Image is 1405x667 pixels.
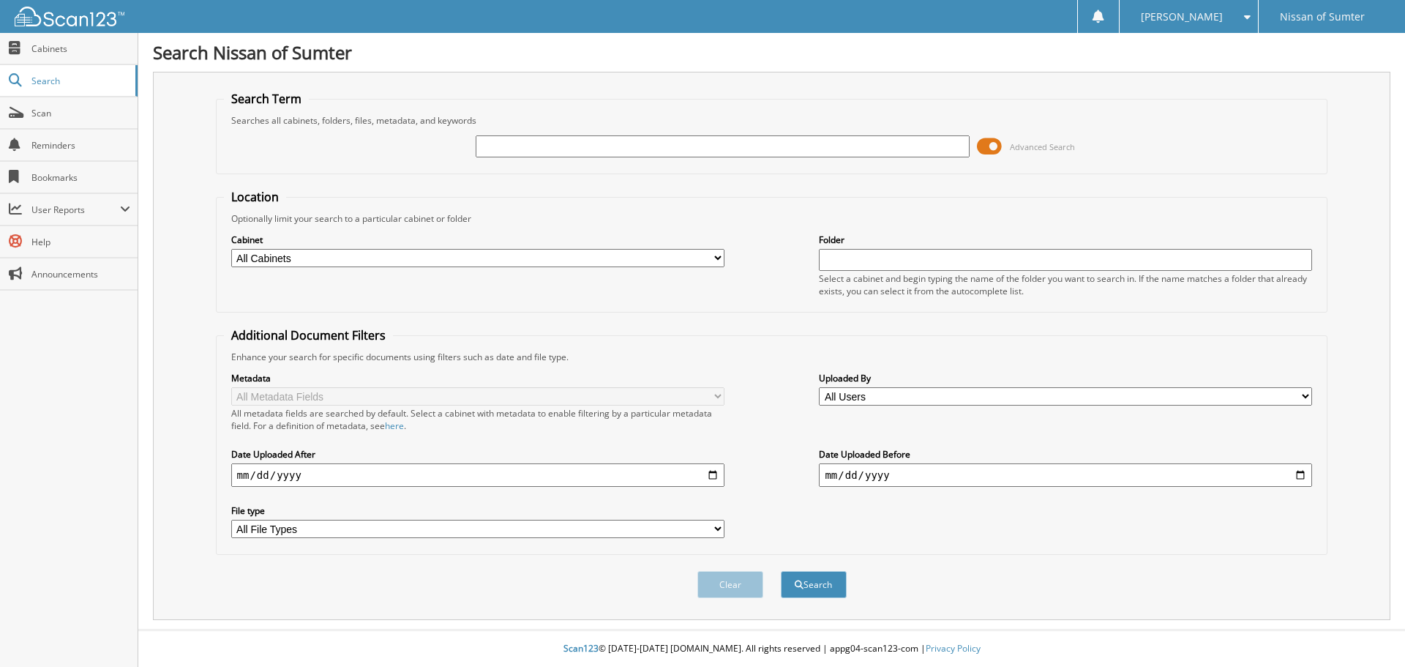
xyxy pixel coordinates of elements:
[31,204,120,216] span: User Reports
[231,407,724,432] div: All metadata fields are searched by default. Select a cabinet with metadata to enable filtering b...
[224,327,393,343] legend: Additional Document Filters
[224,189,286,205] legend: Location
[31,139,130,152] span: Reminders
[1280,12,1365,21] span: Nissan of Sumter
[819,234,1312,246] label: Folder
[926,642,981,655] a: Privacy Policy
[697,571,763,598] button: Clear
[138,631,1405,667] div: © [DATE]-[DATE] [DOMAIN_NAME]. All rights reserved | appg04-scan123-com |
[31,107,130,119] span: Scan
[231,504,724,517] label: File type
[31,236,130,248] span: Help
[224,351,1320,363] div: Enhance your search for specific documents using filters such as date and file type.
[819,463,1312,487] input: end
[231,372,724,384] label: Metadata
[819,272,1312,297] div: Select a cabinet and begin typing the name of the folder you want to search in. If the name match...
[563,642,599,655] span: Scan123
[231,463,724,487] input: start
[224,114,1320,127] div: Searches all cabinets, folders, files, metadata, and keywords
[224,212,1320,225] div: Optionally limit your search to a particular cabinet or folder
[15,7,124,26] img: scan123-logo-white.svg
[31,268,130,280] span: Announcements
[31,171,130,184] span: Bookmarks
[1010,141,1075,152] span: Advanced Search
[819,448,1312,461] label: Date Uploaded Before
[819,372,1312,384] label: Uploaded By
[31,42,130,55] span: Cabinets
[231,448,724,461] label: Date Uploaded After
[231,234,724,246] label: Cabinet
[385,420,404,432] a: here
[224,91,309,107] legend: Search Term
[1141,12,1223,21] span: [PERSON_NAME]
[781,571,847,598] button: Search
[31,75,128,87] span: Search
[153,40,1390,64] h1: Search Nissan of Sumter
